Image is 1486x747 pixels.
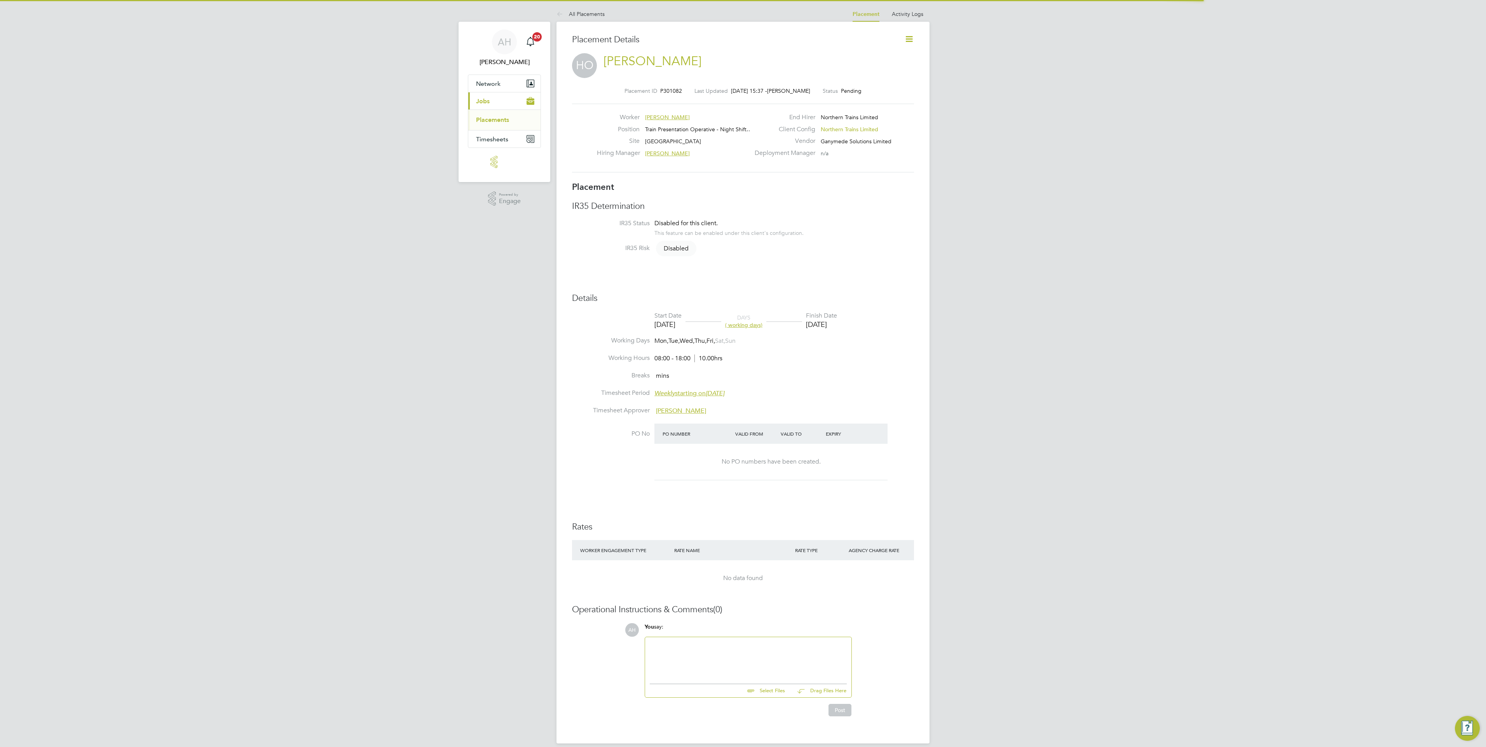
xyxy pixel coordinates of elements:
[580,574,906,582] div: No data found
[767,87,810,94] span: [PERSON_NAME]
[660,87,682,94] span: P301082
[733,427,779,441] div: Valid From
[468,130,541,148] button: Timesheets
[750,149,815,157] label: Deployment Manager
[572,407,650,415] label: Timesheet Approver
[892,10,923,17] a: Activity Logs
[499,191,521,198] span: Powered by
[476,136,508,143] span: Timesheets
[680,337,694,345] span: Wed,
[572,354,650,362] label: Working Hours
[645,150,690,157] span: [PERSON_NAME]
[779,427,824,441] div: Valid To
[750,125,815,134] label: Client Config
[603,54,701,69] a: [PERSON_NAME]
[806,312,837,320] div: Finish Date
[821,138,891,145] span: Ganymede Solutions Limited
[654,354,722,363] div: 08:00 - 18:00
[625,623,639,637] span: AH
[654,389,675,397] em: Weekly
[694,87,728,94] label: Last Updated
[654,219,718,227] span: Disabled for this client.
[572,182,614,192] b: Placement
[572,337,650,345] label: Working Days
[572,293,914,304] h3: Details
[572,244,650,252] label: IR35 Risk
[672,543,793,557] div: RATE NAME
[725,337,736,345] span: Sun
[476,80,501,87] span: Network
[468,109,541,130] div: Jobs
[824,427,869,441] div: Expiry
[468,75,541,92] button: Network
[624,87,657,94] label: Placement ID
[694,337,706,345] span: Thu,
[750,113,815,122] label: End Hirer
[572,53,597,78] span: HO
[656,241,696,256] span: Disabled
[572,201,914,212] h3: IR35 Determination
[476,116,509,123] a: Placements
[572,521,914,533] h3: Rates
[597,113,640,122] label: Worker
[597,137,640,145] label: Site
[654,337,668,345] span: Mon,
[731,87,767,94] span: [DATE] 15:37 -
[488,191,521,206] a: Powered byEngage
[597,149,640,157] label: Hiring Manager
[572,430,650,438] label: PO No
[468,57,541,67] span: Amber Holmes
[806,320,837,329] div: [DATE]
[1455,716,1480,741] button: Engage Resource Center
[821,150,828,157] span: n/a
[556,10,605,17] a: All Placements
[523,30,538,54] a: 20
[668,337,680,345] span: Tue,
[645,623,852,637] div: say:
[694,354,722,362] span: 10.00hrs
[656,407,706,415] span: [PERSON_NAME]
[572,389,650,397] label: Timesheet Period
[725,321,762,328] span: ( working days)
[706,389,724,397] em: [DATE]
[468,156,541,168] a: Go to home page
[654,320,682,329] div: [DATE]
[578,543,672,557] div: WORKER ENGAGEMENT TYPE
[793,543,847,557] div: RATE TYPE
[750,137,815,145] label: Vendor
[572,219,650,228] label: IR35 Status
[645,138,701,145] span: [GEOGRAPHIC_DATA]
[572,34,893,45] h3: Placement Details
[706,337,715,345] span: Fri,
[468,30,541,67] a: AH[PERSON_NAME]
[853,11,879,17] a: Placement
[498,37,511,47] span: AH
[656,372,669,380] span: mins
[459,22,550,182] nav: Main navigation
[791,683,847,699] button: Drag Files Here
[572,604,914,615] h3: Operational Instructions & Comments
[721,314,766,328] div: DAYS
[645,624,654,630] span: You
[572,372,650,380] label: Breaks
[828,704,851,716] button: Post
[715,337,725,345] span: Sat,
[597,125,640,134] label: Position
[841,87,862,94] span: Pending
[821,126,878,133] span: Northern Trains Limited
[490,156,518,168] img: northernrailway-logo-retina.png
[645,114,690,121] span: [PERSON_NAME]
[661,427,733,441] div: PO Number
[821,114,878,121] span: Northern Trains Limited
[499,198,521,205] span: Engage
[532,32,542,42] span: 20
[847,543,914,557] div: AGENCY CHARGE RATE
[468,92,541,109] button: Jobs
[654,228,804,236] div: This feature can be enabled under this client's configuration.
[654,389,724,397] span: starting on
[713,604,722,615] span: (0)
[654,312,682,320] div: Start Date
[823,87,838,94] label: Status
[662,458,880,466] div: No PO numbers have been created.
[476,97,490,105] span: Jobs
